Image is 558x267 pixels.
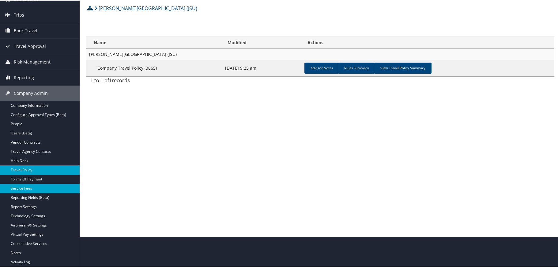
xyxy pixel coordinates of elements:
span: Book Travel [14,22,37,38]
span: Risk Management [14,54,51,69]
td: [DATE] 9:25 am [222,59,302,76]
th: Modified: activate to sort column ascending [222,36,302,48]
a: Rules Summary [338,62,375,73]
td: Company Travel Policy (3865) [86,59,222,76]
span: Company Admin [14,85,48,100]
span: Travel Approval [14,38,46,53]
th: Name: activate to sort column ascending [86,36,222,48]
span: Trips [14,7,24,22]
a: Advisor Notes [304,62,339,73]
a: [PERSON_NAME][GEOGRAPHIC_DATA] (JSU) [94,2,197,14]
span: Reporting [14,69,34,85]
a: View Travel Policy Summary [374,62,432,73]
div: 1 to 1 of records [90,76,198,87]
th: Actions [302,36,554,48]
span: 1 [109,76,112,83]
td: [PERSON_NAME][GEOGRAPHIC_DATA] (JSU) [86,48,554,59]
